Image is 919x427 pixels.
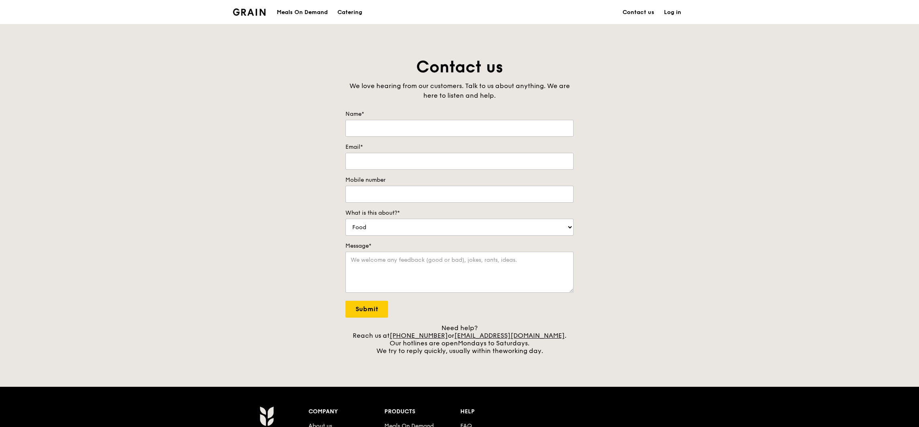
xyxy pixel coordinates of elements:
[345,242,574,250] label: Message*
[390,332,448,339] a: [PHONE_NUMBER]
[503,347,543,355] span: working day.
[333,0,367,25] a: Catering
[345,301,388,318] input: Submit
[345,209,574,217] label: What is this about?*
[458,339,529,347] span: Mondays to Saturdays.
[277,0,328,25] div: Meals On Demand
[337,0,362,25] div: Catering
[233,8,265,16] img: Grain
[345,143,574,151] label: Email*
[659,0,686,25] a: Log in
[308,406,384,417] div: Company
[259,406,274,426] img: Grain
[454,332,565,339] a: [EMAIL_ADDRESS][DOMAIN_NAME]
[345,176,574,184] label: Mobile number
[384,406,460,417] div: Products
[345,56,574,78] h1: Contact us
[345,324,574,355] div: Need help? Reach us at or . Our hotlines are open We try to reply quickly, usually within the
[460,406,536,417] div: Help
[345,81,574,101] div: We love hearing from our customers. Talk to us about anything. We are here to listen and help.
[345,110,574,118] label: Name*
[618,0,659,25] a: Contact us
